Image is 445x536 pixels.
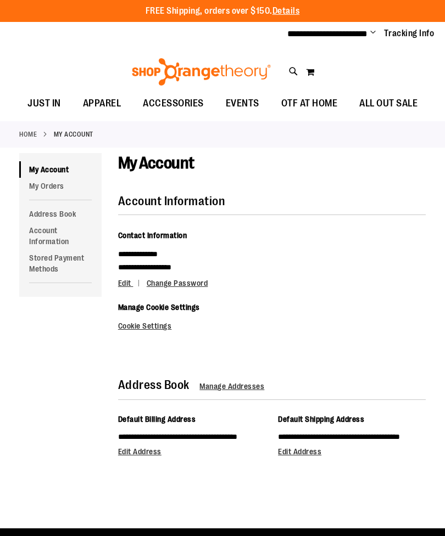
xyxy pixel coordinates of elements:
[281,91,338,116] span: OTF AT HOME
[143,91,204,116] span: ACCESSORIES
[384,27,435,40] a: Tracking Info
[278,447,321,456] a: Edit Address
[146,5,300,18] p: FREE Shipping, orders over $150.
[118,321,172,330] a: Cookie Settings
[19,129,37,139] a: Home
[199,382,264,391] a: Manage Addresses
[147,279,208,287] a: Change Password
[272,6,300,16] a: Details
[118,378,190,392] strong: Address Book
[54,129,93,139] strong: My Account
[19,222,102,250] a: Account Information
[118,231,187,240] span: Contact Information
[118,447,162,456] a: Edit Address
[118,279,131,287] span: Edit
[83,91,121,116] span: APPAREL
[118,415,196,424] span: Default Billing Address
[226,91,259,116] span: EVENTS
[118,303,200,312] span: Manage Cookie Settings
[19,250,102,277] a: Stored Payment Methods
[19,178,102,194] a: My Orders
[118,279,145,287] a: Edit
[370,28,376,39] button: Account menu
[278,415,364,424] span: Default Shipping Address
[19,206,102,222] a: Address Book
[130,58,272,86] img: Shop Orangetheory
[27,91,61,116] span: JUST IN
[359,91,418,116] span: ALL OUT SALE
[118,154,194,172] span: My Account
[118,194,225,208] strong: Account Information
[19,161,102,178] a: My Account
